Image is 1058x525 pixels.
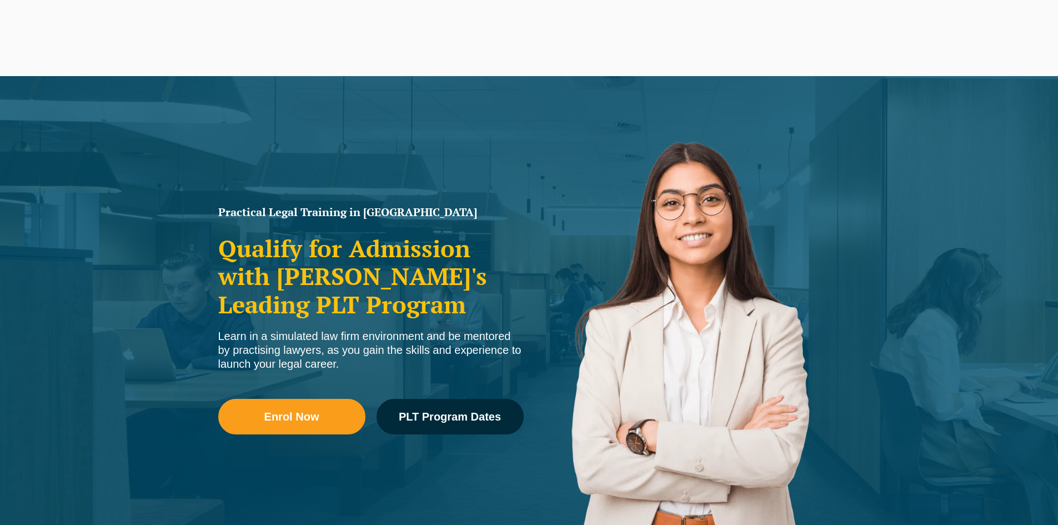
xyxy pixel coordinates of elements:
[377,399,524,434] a: PLT Program Dates
[264,411,319,422] span: Enrol Now
[218,399,365,434] a: Enrol Now
[218,234,524,318] h2: Qualify for Admission with [PERSON_NAME]'s Leading PLT Program
[218,207,524,218] h1: Practical Legal Training in [GEOGRAPHIC_DATA]
[218,329,524,371] div: Learn in a simulated law firm environment and be mentored by practising lawyers, as you gain the ...
[399,411,501,422] span: PLT Program Dates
